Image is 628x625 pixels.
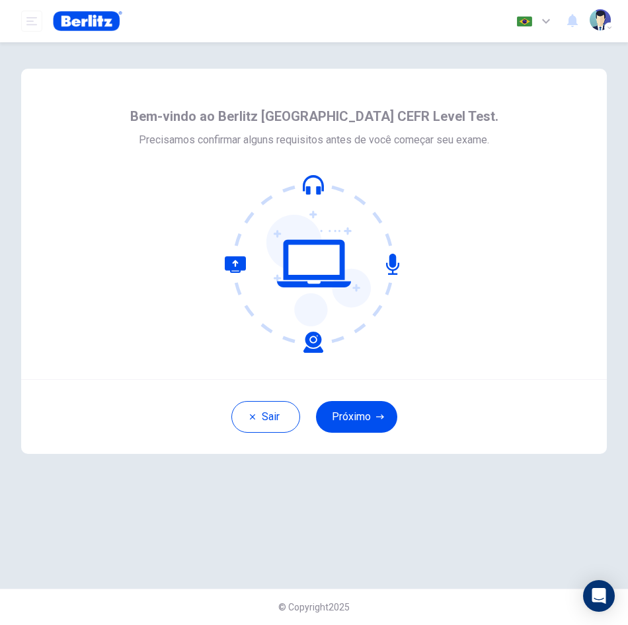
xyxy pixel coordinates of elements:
[516,17,533,26] img: pt
[316,401,397,433] button: Próximo
[53,8,122,34] img: Berlitz Brasil logo
[21,11,42,32] button: open mobile menu
[130,106,498,127] span: Bem-vindo ao Berlitz [GEOGRAPHIC_DATA] CEFR Level Test.
[583,580,615,612] div: Open Intercom Messenger
[590,9,611,30] img: Profile picture
[139,132,489,148] span: Precisamos confirmar alguns requisitos antes de você começar seu exame.
[278,602,350,612] span: © Copyright 2025
[231,401,300,433] button: Sair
